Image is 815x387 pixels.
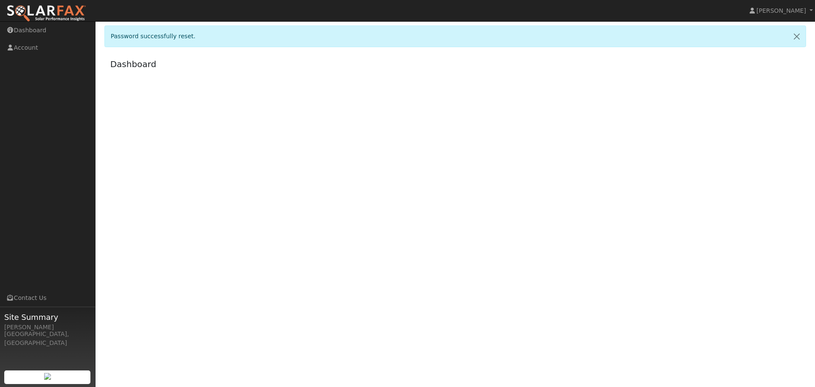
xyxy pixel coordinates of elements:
a: Close [788,26,806,47]
span: Site Summary [4,311,91,323]
div: Password successfully reset. [104,25,807,47]
div: [PERSON_NAME] [4,323,91,332]
img: retrieve [44,373,51,380]
a: Dashboard [110,59,157,69]
img: SolarFax [6,5,86,23]
div: [GEOGRAPHIC_DATA], [GEOGRAPHIC_DATA] [4,330,91,347]
span: [PERSON_NAME] [756,7,806,14]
